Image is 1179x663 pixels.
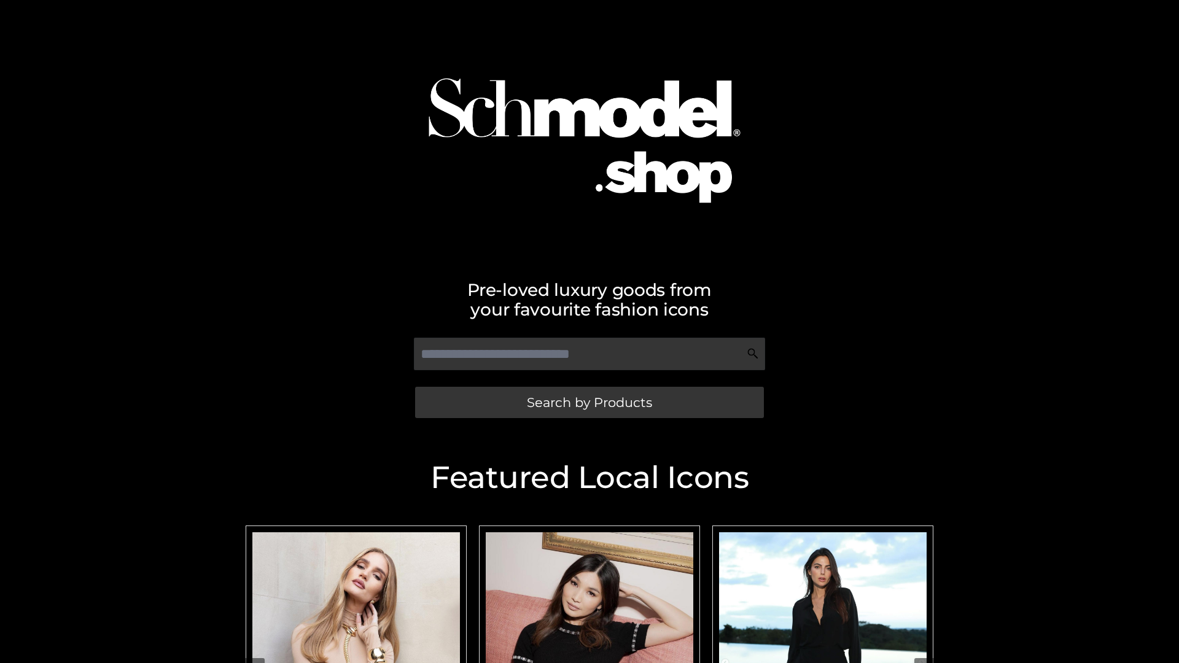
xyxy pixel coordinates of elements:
h2: Featured Local Icons​ [239,462,940,493]
span: Search by Products [527,396,652,409]
h2: Pre-loved luxury goods from your favourite fashion icons [239,280,940,319]
img: Search Icon [747,347,759,360]
a: Search by Products [415,387,764,418]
